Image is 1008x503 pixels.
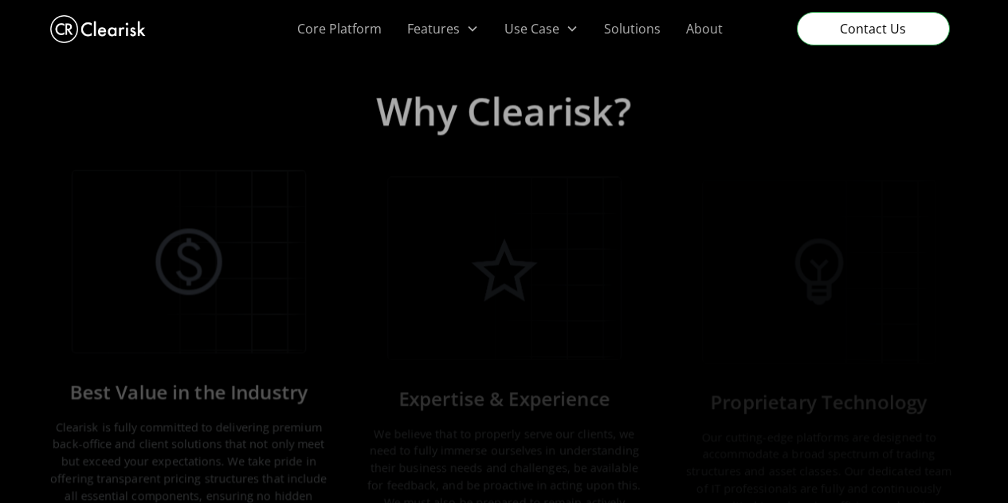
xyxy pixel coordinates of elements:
[407,19,460,38] div: Features
[149,222,229,301] img: Icon
[70,379,308,406] h3: Best Value in the Industry
[398,385,610,412] h3: Expertise & Experience
[465,228,544,308] img: Icon
[797,12,950,45] a: Contact Us
[779,231,859,311] img: Icon
[504,19,559,38] div: Use Case
[711,388,928,415] h3: Proprietary Technology
[50,11,146,47] a: home
[377,88,632,154] h2: Why Clearisk?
